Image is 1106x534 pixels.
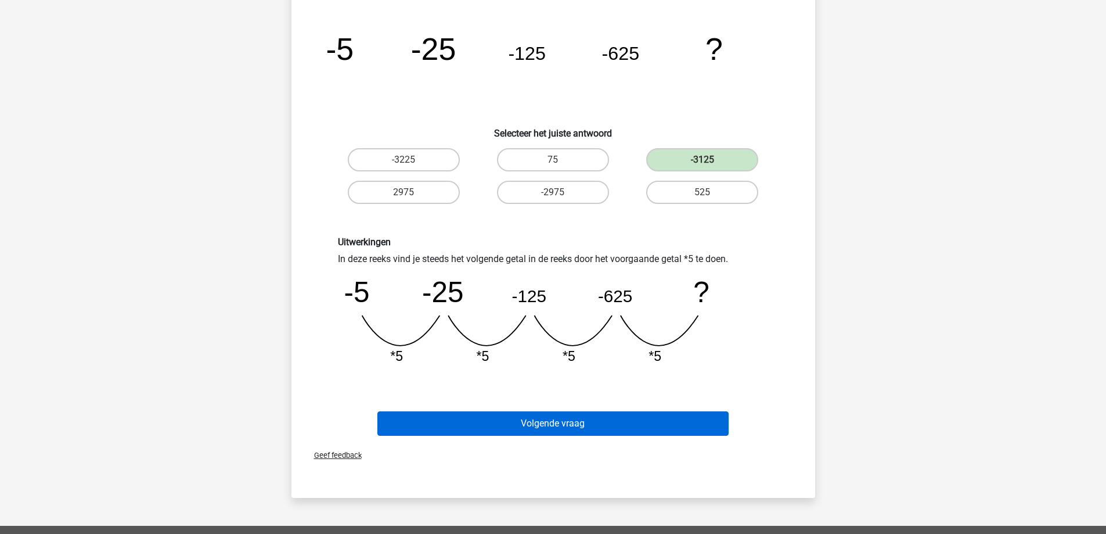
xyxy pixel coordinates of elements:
[348,148,460,171] label: -3225
[693,276,709,308] tspan: ?
[326,31,354,66] tspan: -5
[344,276,369,308] tspan: -5
[508,43,546,64] tspan: -125
[410,31,456,66] tspan: -25
[348,181,460,204] label: 2975
[422,276,463,308] tspan: -25
[511,286,546,306] tspan: -125
[305,451,362,460] span: Geef feedback
[646,148,758,171] label: -3125
[377,411,729,436] button: Volgende vraag
[338,236,769,248] h6: Uitwerkingen
[497,181,609,204] label: -2975
[705,31,723,66] tspan: ?
[597,286,632,306] tspan: -625
[497,148,609,171] label: 75
[646,181,758,204] label: 525
[329,236,777,374] div: In deze reeks vind je steeds het volgende getal in de reeks door het voorgaande getal *5 te doen.
[601,43,639,64] tspan: -625
[310,119,797,139] h6: Selecteer het juiste antwoord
